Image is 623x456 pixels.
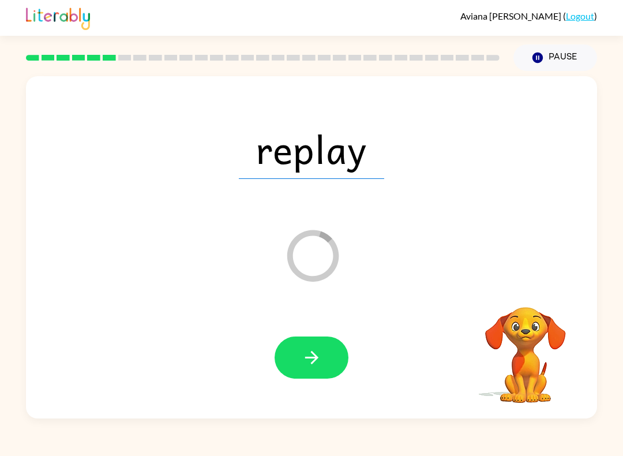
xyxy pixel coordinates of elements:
video: Your browser must support playing .mp4 files to use Literably. Please try using another browser. [468,289,583,405]
span: Aviana [PERSON_NAME] [460,10,563,21]
img: Literably [26,5,90,30]
a: Logout [566,10,594,21]
span: replay [239,119,384,179]
div: ( ) [460,10,597,21]
button: Pause [513,44,597,71]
